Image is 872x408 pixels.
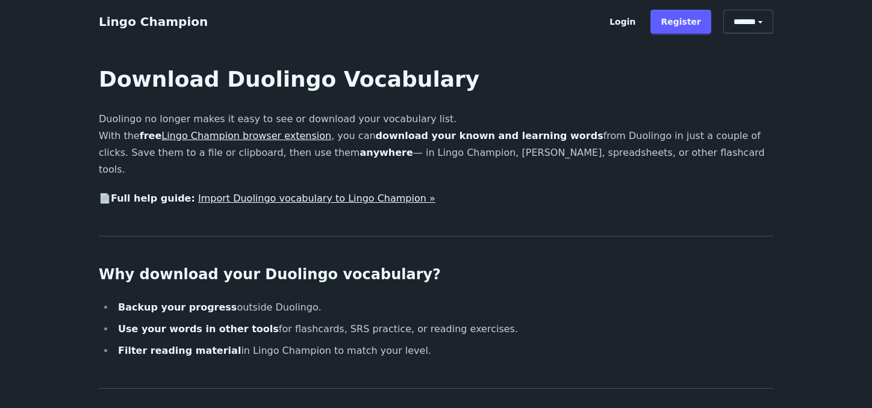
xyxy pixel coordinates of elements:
[599,10,646,34] a: Login
[140,130,332,141] strong: free
[118,323,279,335] strong: Use your words in other tools
[650,10,711,34] a: Register
[118,301,237,313] strong: Backup your progress
[376,130,603,141] strong: download your known and learning words
[161,130,331,141] a: Lingo Champion browser extension
[99,111,773,178] p: Duolingo no longer makes it easy to see or download your vocabulary list. With the , you can from...
[118,345,241,356] strong: Filter reading material
[198,193,435,204] a: Import Duolingo vocabulary to Lingo Champion »
[114,299,773,316] li: outside Duolingo.
[114,342,773,359] li: in Lingo Champion to match your level.
[111,193,195,204] strong: Full help guide:
[114,321,773,338] li: for flashcards, SRS practice, or reading exercises.
[99,190,773,207] p: 📄
[99,67,773,91] h1: Download Duolingo Vocabulary
[99,265,773,285] h2: Why download your Duolingo vocabulary?
[99,14,208,29] a: Lingo Champion
[360,147,413,158] strong: anywhere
